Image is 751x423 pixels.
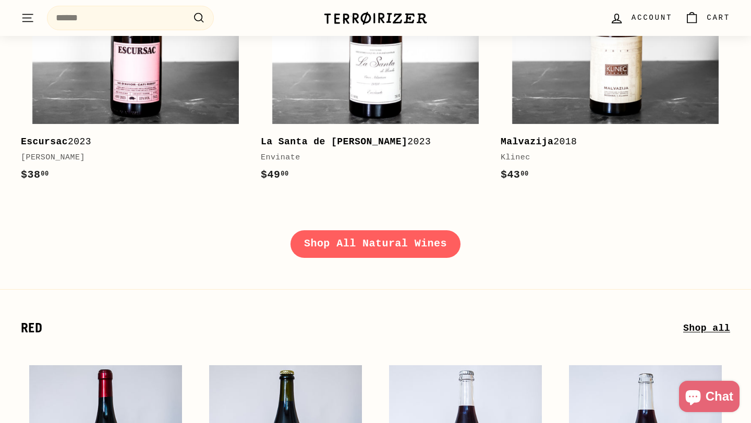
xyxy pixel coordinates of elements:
a: Shop All Natural Wines [290,230,461,257]
sup: 00 [520,170,528,178]
div: 2023 [261,134,480,150]
div: [PERSON_NAME] [21,152,240,164]
a: Shop all [683,321,730,336]
a: Cart [679,3,736,33]
b: Malvazija [501,136,553,147]
sup: 00 [281,170,288,178]
div: 2023 [21,134,240,150]
h2: Red [21,321,683,335]
span: $43 [501,169,529,181]
b: La Santa de [PERSON_NAME] [261,136,407,147]
div: Envinate [261,152,480,164]
a: Account [603,3,679,33]
sup: 00 [41,170,49,178]
div: 2018 [501,134,720,150]
span: $38 [21,169,49,181]
span: $49 [261,169,289,181]
div: Klinec [501,152,720,164]
span: Cart [707,12,730,23]
inbox-online-store-chat: Shopify online store chat [676,381,743,415]
b: Escursac [21,136,68,147]
span: Account [632,12,672,23]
